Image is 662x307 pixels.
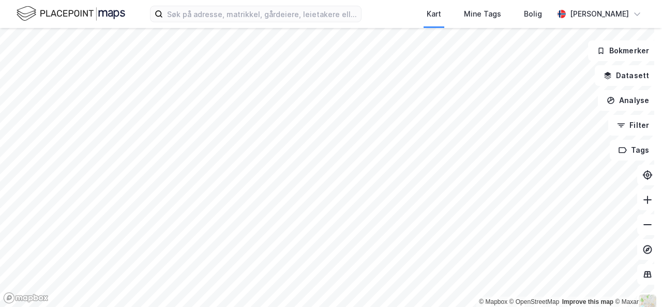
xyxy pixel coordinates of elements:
[570,8,629,20] div: [PERSON_NAME]
[562,298,613,305] a: Improve this map
[464,8,501,20] div: Mine Tags
[608,115,658,136] button: Filter
[3,292,49,304] a: Mapbox homepage
[610,257,662,307] iframe: Chat Widget
[427,8,441,20] div: Kart
[17,5,125,23] img: logo.f888ab2527a4732fd821a326f86c7f29.svg
[610,257,662,307] div: Kontrollprogram for chat
[595,65,658,86] button: Datasett
[509,298,560,305] a: OpenStreetMap
[524,8,542,20] div: Bolig
[610,140,658,160] button: Tags
[163,6,361,22] input: Søk på adresse, matrikkel, gårdeiere, leietakere eller personer
[588,40,658,61] button: Bokmerker
[598,90,658,111] button: Analyse
[479,298,507,305] a: Mapbox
